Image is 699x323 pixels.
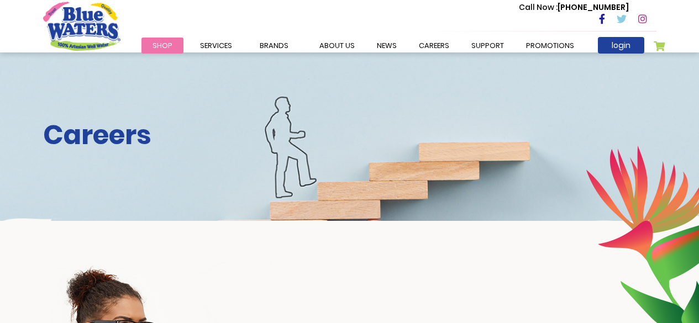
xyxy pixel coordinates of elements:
[43,2,120,50] a: store logo
[408,38,460,54] a: careers
[366,38,408,54] a: News
[200,40,232,51] span: Services
[260,40,288,51] span: Brands
[519,2,558,13] span: Call Now :
[43,119,656,151] h2: Careers
[141,38,183,54] a: Shop
[598,37,644,54] a: login
[308,38,366,54] a: about us
[515,38,585,54] a: Promotions
[153,40,172,51] span: Shop
[460,38,515,54] a: support
[189,38,243,54] a: Services
[519,2,629,13] p: [PHONE_NUMBER]
[249,38,299,54] a: Brands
